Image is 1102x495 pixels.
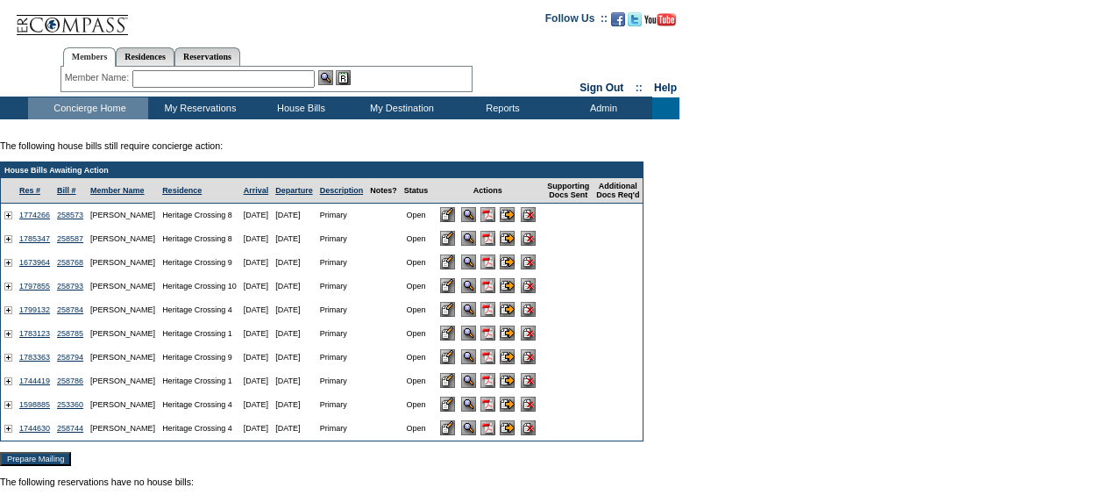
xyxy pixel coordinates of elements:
td: Open [401,275,432,298]
input: Submit for Processing [500,373,515,388]
td: Primary [316,346,367,369]
a: Departure [275,186,313,195]
input: Delete [521,326,536,341]
td: [PERSON_NAME] [87,322,159,346]
td: [PERSON_NAME] [87,369,159,393]
input: Delete [521,397,536,412]
input: Submit for Processing [500,278,515,293]
img: Follow us on Twitter [628,12,642,26]
td: [DATE] [240,417,273,441]
td: [DATE] [240,322,273,346]
a: 1673964 [19,258,50,267]
input: View [461,255,476,269]
td: Notes? [366,178,401,204]
a: 1744630 [19,424,50,433]
td: [DATE] [240,204,273,227]
td: Heritage Crossing 1 [159,369,240,393]
a: 258573 [57,211,83,219]
input: View [461,349,476,364]
a: Arrival [244,186,269,195]
td: [DATE] [272,369,316,393]
td: Reports [451,97,551,119]
a: Residence [162,186,202,195]
img: plus.gif [4,330,12,338]
input: Edit [440,373,455,388]
td: [PERSON_NAME] [87,393,159,417]
td: House Bills Awaiting Action [1,162,643,178]
img: b_pdf.gif [480,397,495,412]
td: [DATE] [272,204,316,227]
td: Follow Us :: [545,11,608,32]
input: Edit [440,231,455,246]
td: House Bills [249,97,350,119]
input: Submit for Processing [500,207,515,222]
input: View [461,420,476,435]
img: plus.gif [4,283,12,291]
a: 258784 [57,305,83,314]
input: Delete [521,420,536,435]
a: Sign Out [579,82,623,94]
input: Submit for Processing [500,420,515,435]
a: Residences [116,47,174,66]
input: Delete [521,349,536,364]
img: plus.gif [4,259,12,267]
td: [DATE] [240,251,273,275]
input: Edit [440,326,455,341]
a: 258786 [57,377,83,385]
a: 1744419 [19,377,50,385]
td: [DATE] [272,227,316,251]
td: Open [401,393,432,417]
td: Open [401,251,432,275]
input: Delete [521,373,536,388]
a: 1799132 [19,305,50,314]
td: Open [401,227,432,251]
a: 1783123 [19,329,50,338]
img: plus.gif [4,235,12,243]
td: [DATE] [240,369,273,393]
a: Description [320,186,364,195]
td: Open [401,322,432,346]
a: Follow us on Twitter [628,18,642,28]
input: Edit [440,349,455,364]
input: View [461,231,476,246]
td: [DATE] [272,346,316,369]
td: Open [401,369,432,393]
td: [PERSON_NAME] [87,298,159,322]
a: 1774266 [19,211,50,219]
input: Delete [521,255,536,269]
input: View [461,326,476,341]
input: View [461,302,476,317]
input: Submit for Processing [500,326,515,341]
input: Delete [521,207,536,222]
a: 1783363 [19,353,50,362]
td: [PERSON_NAME] [87,227,159,251]
img: Become our fan on Facebook [611,12,625,26]
span: :: [636,82,643,94]
img: b_pdf.gif [480,231,495,246]
td: [PERSON_NAME] [87,346,159,369]
td: Primary [316,227,367,251]
td: [DATE] [272,298,316,322]
td: Additional Docs Req'd [593,178,643,204]
td: [DATE] [272,322,316,346]
input: Submit for Processing [500,255,515,269]
input: Submit for Processing [500,231,515,246]
img: Subscribe to our YouTube Channel [644,13,676,26]
input: Edit [440,255,455,269]
a: 258794 [57,353,83,362]
input: View [461,397,476,412]
img: plus.gif [4,212,12,219]
div: Member Name: [65,70,132,85]
td: Heritage Crossing 8 [159,204,240,227]
a: 1785347 [19,234,50,243]
td: Open [401,204,432,227]
a: 1598885 [19,400,50,409]
img: View [318,70,333,85]
img: b_pdf.gif [480,278,495,293]
a: 258785 [57,329,83,338]
td: [DATE] [272,393,316,417]
td: Heritage Crossing 8 [159,227,240,251]
img: Reservations [336,70,351,85]
td: Primary [316,298,367,322]
input: Edit [440,397,455,412]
